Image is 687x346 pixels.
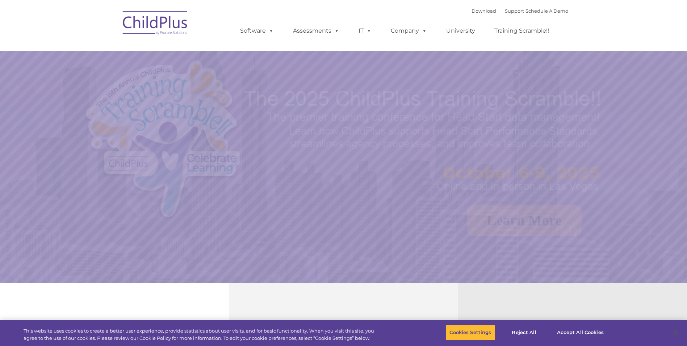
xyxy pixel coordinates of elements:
a: Training Scramble!! [487,24,556,38]
a: Software [233,24,281,38]
button: Cookies Settings [445,325,495,340]
button: Close [667,325,683,341]
button: Reject All [502,325,547,340]
a: Company [384,24,434,38]
a: Download [472,8,496,14]
a: Support [505,8,524,14]
a: Assessments [286,24,347,38]
font: | [472,8,568,14]
img: ChildPlus by Procare Solutions [119,6,192,42]
a: Learn More [467,205,582,236]
div: This website uses cookies to create a better user experience, provide statistics about user visit... [24,328,378,342]
a: University [439,24,482,38]
button: Accept All Cookies [553,325,608,340]
a: IT [351,24,379,38]
a: Schedule A Demo [525,8,568,14]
